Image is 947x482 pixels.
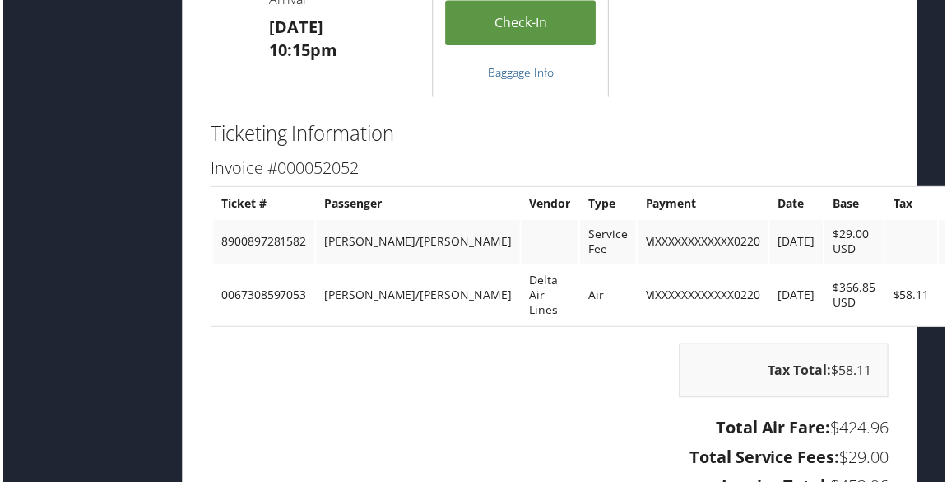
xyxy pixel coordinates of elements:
[488,64,554,80] a: Baggage Info
[827,190,886,219] th: Base
[522,267,579,326] td: Delta Air Lines
[209,419,891,442] h3: $424.96
[772,221,825,265] td: [DATE]
[888,190,940,219] th: Tax
[209,448,891,471] h3: $29.00
[827,267,886,326] td: $366.85 USD
[268,39,337,61] strong: 10:15pm
[211,221,313,265] td: 8900897281582
[211,190,313,219] th: Ticket #
[772,190,825,219] th: Date
[772,267,825,326] td: [DATE]
[209,120,891,148] h2: Ticketing Information
[268,16,323,38] strong: [DATE]
[638,221,770,265] td: VIXXXXXXXXXXXX0220
[211,267,313,326] td: 0067308597053
[827,221,886,265] td: $29.00 USD
[888,267,940,326] td: $58.11
[581,190,637,219] th: Type
[638,267,770,326] td: VIXXXXXXXXXXXX0220
[315,267,520,326] td: [PERSON_NAME]/[PERSON_NAME]
[691,448,842,470] strong: Total Service Fees:
[769,363,833,381] strong: Tax Total:
[209,157,891,180] h3: Invoice #000052052
[680,345,891,400] div: $58.11
[315,221,520,265] td: [PERSON_NAME]/[PERSON_NAME]
[638,190,770,219] th: Payment
[315,190,520,219] th: Passenger
[522,190,579,219] th: Vendor
[717,419,833,441] strong: Total Air Fare:
[581,221,637,265] td: Service Fee
[581,267,637,326] td: Air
